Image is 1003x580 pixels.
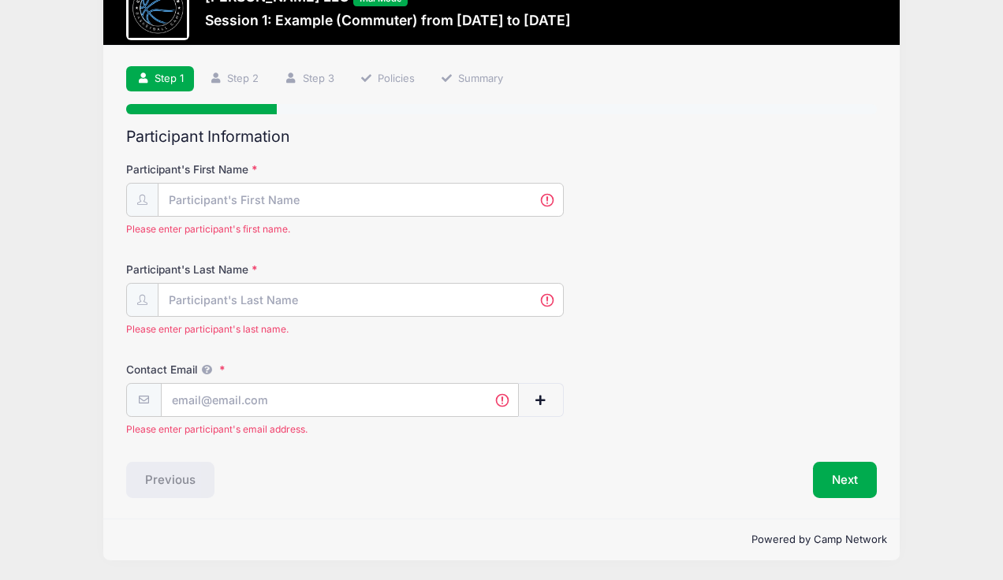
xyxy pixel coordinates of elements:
[205,12,571,28] h3: Session 1: Example (Commuter) from [DATE] to [DATE]
[430,66,513,92] a: Summary
[161,383,520,417] input: email@email.com
[126,262,376,277] label: Participant's Last Name
[158,283,564,317] input: Participant's Last Name
[126,128,877,146] h2: Participant Information
[813,462,877,498] button: Next
[158,183,564,217] input: Participant's First Name
[126,362,376,377] label: Contact Email
[126,66,194,92] a: Step 1
[199,66,270,92] a: Step 2
[126,322,564,336] span: Please enter participant's last name.
[126,422,564,437] span: Please enter participant's email address.
[116,532,887,548] p: Powered by Camp Network
[349,66,425,92] a: Policies
[126,222,564,236] span: Please enter participant's first name.
[126,162,376,177] label: Participant's First Name
[274,66,345,92] a: Step 3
